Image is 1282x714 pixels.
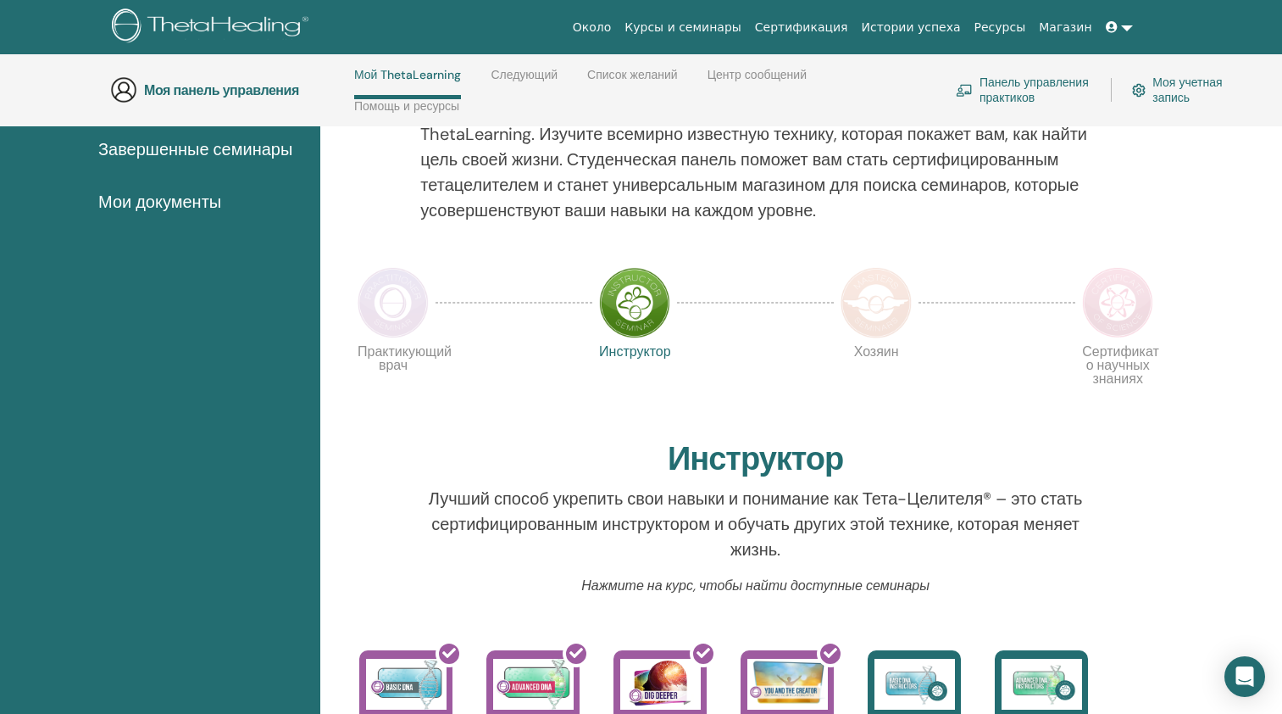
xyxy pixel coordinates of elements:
img: Advanced DNA Instructors [1002,659,1082,710]
p: Практикующий врач [358,345,429,416]
img: chalkboard-teacher.svg [956,84,973,97]
a: Истории успеха [855,12,968,43]
a: Центр сообщений [708,68,807,95]
a: Ресурсы [968,12,1033,43]
p: Ваше путешествие начинается здесь; Добро пожаловать в штаб-квартиру ThetaLearning. Изучите всемир... [420,96,1091,223]
p: Лучший способ укрепить свои навыки и понимание как Тета-Целителя® – это стать сертифицированным и... [420,486,1091,562]
p: Нажмите на курс, чтобы найти доступные семинары [420,576,1091,596]
font: Моя учетная запись [1152,75,1227,105]
h3: Моя панель управления [144,82,314,98]
img: cog.svg [1132,81,1146,100]
p: Хозяин [841,345,912,416]
a: Панель управления практиков [956,71,1091,109]
span: Мои документы [98,189,221,215]
img: Advanced DNA [493,659,574,710]
span: Завершенные семинары [98,137,292,162]
a: Сертификация [748,12,855,43]
img: Basic DNA [366,659,447,710]
div: Открыть Интерком Мессенджер [1224,656,1265,697]
img: Инструктор [599,267,670,338]
img: Практикующий врач [358,267,429,338]
font: Панель управления практиков [980,75,1091,105]
img: Хозяин [841,267,912,338]
a: Курсы и семинары [618,12,748,43]
a: Список желаний [587,68,678,95]
img: generic-user-icon.jpg [110,76,137,103]
img: Dig Deeper [620,659,701,710]
a: Следующий [491,68,558,95]
a: Магазин [1032,12,1098,43]
img: You and the Creator [747,659,828,706]
img: Basic DNA Instructors [874,659,955,710]
a: Мой ThetaLearning [354,68,461,99]
p: Сертификат о научных знаниях [1082,345,1153,416]
h2: Инструктор [668,440,843,479]
a: Около [566,12,619,43]
a: Моя учетная запись [1132,71,1227,109]
p: Инструктор [599,345,670,416]
a: Помощь и ресурсы [354,99,459,126]
img: logo.png [112,8,314,47]
img: Сертификат о научных знаниях [1082,267,1153,338]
